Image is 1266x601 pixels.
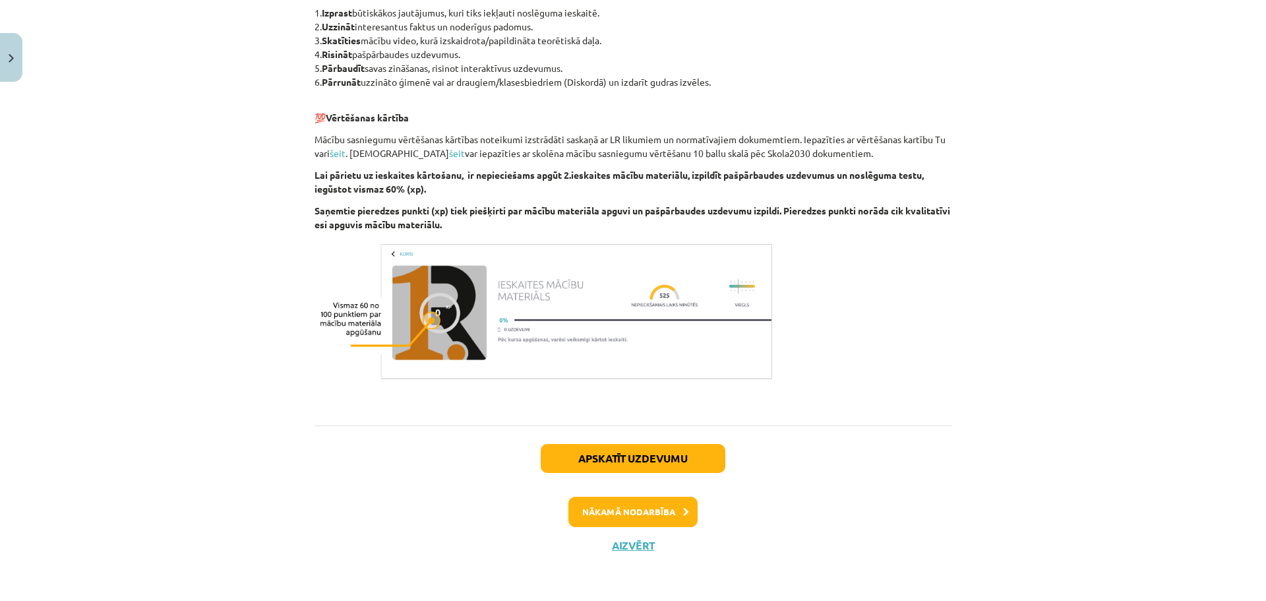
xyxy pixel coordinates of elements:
button: Aizvērt [608,539,658,552]
b: Uzzināt [322,20,355,32]
b: Izprast [322,7,352,18]
b: Pārbaudīt [322,62,365,74]
b: Vērtēšanas kārtība [326,111,409,123]
b: Pārrunāt [322,76,361,88]
button: Apskatīt uzdevumu [541,444,725,473]
b: Saņemtie pieredzes punkti (xp) tiek piešķirti par mācību materiāla apguvi un pašpārbaudes uzdevum... [315,205,950,230]
button: Nākamā nodarbība [568,497,698,527]
a: šeit [330,147,346,159]
img: icon-close-lesson-0947bae3869378f0d4975bcd49f059093ad1ed9edebbc8119c70593378902aed.svg [9,54,14,63]
p: 1. būtiskākos jautājumus, kuri tiks iekļauti noslēguma ieskaitē. 2. interesantus faktus un noderī... [315,6,951,89]
b: Risināt [322,48,352,60]
p: 💯 [315,97,951,125]
p: Mācību sasniegumu vērtēšanas kārtības noteikumi izstrādāti saskaņā ar LR likumiem un normatīvajie... [315,133,951,160]
b: Skatīties [322,34,361,46]
a: šeit [449,147,465,159]
b: Lai pārietu uz ieskaites kārtošanu, ir nepieciešams apgūt 2.ieskaites mācību materiālu, izpildīt ... [315,169,924,195]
